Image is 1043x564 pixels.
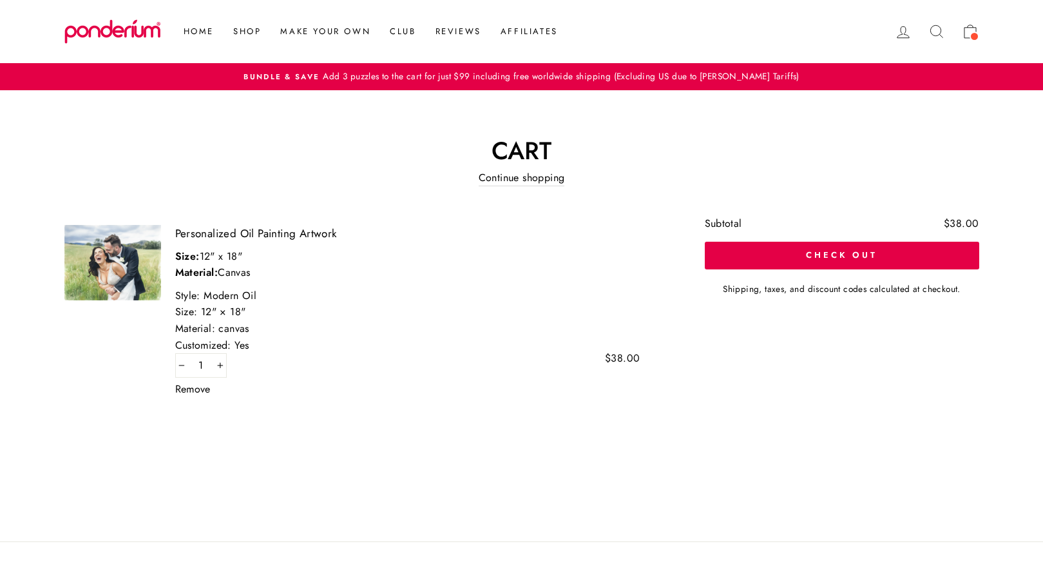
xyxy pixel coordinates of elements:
[605,353,640,364] span: $38.00
[64,225,161,300] img: Personalized Oil Painting Artwork
[944,219,979,229] div: $38.00
[175,248,640,265] div: 12" x 18"
[175,265,218,280] span: Material:
[271,20,380,43] a: Make Your Own
[214,353,227,378] button: Increase item quantity by one
[244,72,320,82] span: Bundle & Save
[175,287,640,304] div: Style: Modern Oil
[167,20,568,43] ul: Primary
[426,20,491,43] a: Reviews
[175,384,211,394] a: Remove
[491,20,568,43] a: Affiliates
[64,139,979,163] h1: Cart
[174,20,224,43] a: Home
[175,353,188,378] button: Reduce item quantity by one
[705,219,742,229] div: Subtotal
[705,242,979,269] button: Check out
[68,70,976,84] a: Bundle & SaveAdd 3 puzzles to the cart for just $99 including free worldwide shipping (Excluding ...
[175,304,640,320] div: Size: 12" × 18"
[705,282,979,297] small: Shipping, taxes, and discount codes calculated at checkout.
[380,20,425,43] a: Club
[175,249,200,264] span: Size:
[175,337,640,354] div: Customized: Yes
[64,19,161,44] img: Ponderium
[175,225,640,242] a: Personalized Oil Painting Artwork
[320,70,799,83] span: Add 3 puzzles to the cart for just $99 including free worldwide shipping (Excluding US due to [PE...
[479,170,565,187] a: Continue shopping
[224,20,271,43] a: Shop
[175,320,640,337] div: Material: canvas
[175,264,640,281] div: Canvas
